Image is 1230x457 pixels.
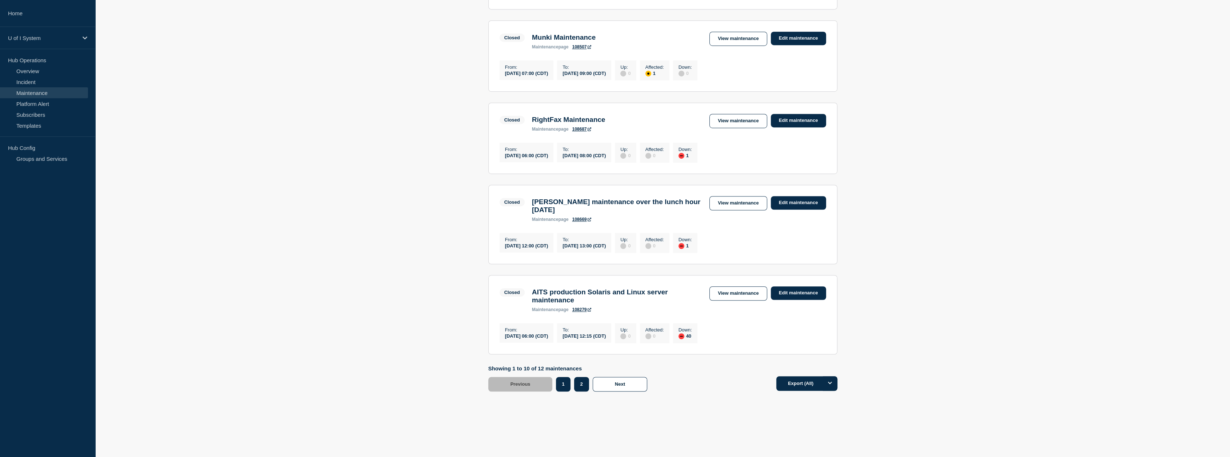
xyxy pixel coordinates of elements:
div: 0 [620,70,630,76]
p: From : [505,327,548,333]
div: affected [645,71,651,76]
button: 2 [574,377,589,392]
span: maintenance [532,44,558,49]
p: Up : [620,237,630,242]
div: 1 [645,70,664,76]
span: Next [615,381,625,387]
h3: AITS production Solaris and Linux server maintenance [532,288,702,304]
p: Down : [678,327,692,333]
div: disabled [645,153,651,159]
p: Down : [678,64,692,70]
div: [DATE] 12:00 (CDT) [505,242,548,249]
button: Previous [488,377,553,392]
p: To : [562,147,606,152]
span: maintenance [532,217,558,222]
div: Closed [504,290,520,295]
a: 108669 [572,217,591,222]
p: From : [505,64,548,70]
a: View maintenance [709,286,767,301]
div: disabled [645,243,651,249]
p: page [532,217,569,222]
p: page [532,44,569,49]
a: 108507 [572,44,591,49]
a: View maintenance [709,32,767,46]
div: disabled [620,333,626,339]
button: 1 [556,377,570,392]
p: page [532,127,569,132]
button: Next [593,377,647,392]
div: Closed [504,35,520,40]
div: 0 [620,152,630,159]
div: 1 [678,152,692,159]
p: U of I System [8,35,78,41]
div: 0 [645,152,664,159]
div: 0 [645,333,664,339]
div: disabled [620,243,626,249]
p: Up : [620,147,630,152]
a: 108279 [572,307,591,312]
h3: [PERSON_NAME] maintenance over the lunch hour [DATE] [532,198,702,214]
p: Affected : [645,147,664,152]
p: Affected : [645,237,664,242]
div: [DATE] 06:00 (CDT) [505,152,548,158]
div: Closed [504,117,520,123]
div: disabled [645,333,651,339]
a: Edit maintenance [771,196,826,210]
a: View maintenance [709,196,767,210]
p: Affected : [645,64,664,70]
p: Down : [678,237,692,242]
p: Affected : [645,327,664,333]
p: Up : [620,64,630,70]
div: 0 [645,242,664,249]
div: down [678,333,684,339]
div: disabled [620,71,626,76]
div: [DATE] 07:00 (CDT) [505,70,548,76]
div: down [678,243,684,249]
div: 40 [678,333,692,339]
div: [DATE] 13:00 (CDT) [562,242,606,249]
div: down [678,153,684,159]
h3: Munki Maintenance [532,33,596,41]
span: maintenance [532,127,558,132]
p: Down : [678,147,692,152]
p: From : [505,237,548,242]
div: 0 [678,70,692,76]
div: [DATE] 09:00 (CDT) [562,70,606,76]
a: 108687 [572,127,591,132]
a: Edit maintenance [771,286,826,300]
div: [DATE] 08:00 (CDT) [562,152,606,158]
span: maintenance [532,307,558,312]
div: 0 [620,333,630,339]
p: To : [562,237,606,242]
p: Up : [620,327,630,333]
div: disabled [678,71,684,76]
a: Edit maintenance [771,32,826,45]
p: To : [562,64,606,70]
h3: RightFax Maintenance [532,116,605,124]
div: [DATE] 06:00 (CDT) [505,333,548,339]
button: Export (All) [776,376,837,391]
p: Showing 1 to 10 of 12 maintenances [488,365,651,371]
p: page [532,307,569,312]
p: To : [562,327,606,333]
div: Closed [504,199,520,205]
div: disabled [620,153,626,159]
div: 0 [620,242,630,249]
div: [DATE] 12:15 (CDT) [562,333,606,339]
a: Edit maintenance [771,114,826,127]
span: Previous [510,381,530,387]
a: View maintenance [709,114,767,128]
p: From : [505,147,548,152]
div: 1 [678,242,692,249]
button: Options [823,376,837,391]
